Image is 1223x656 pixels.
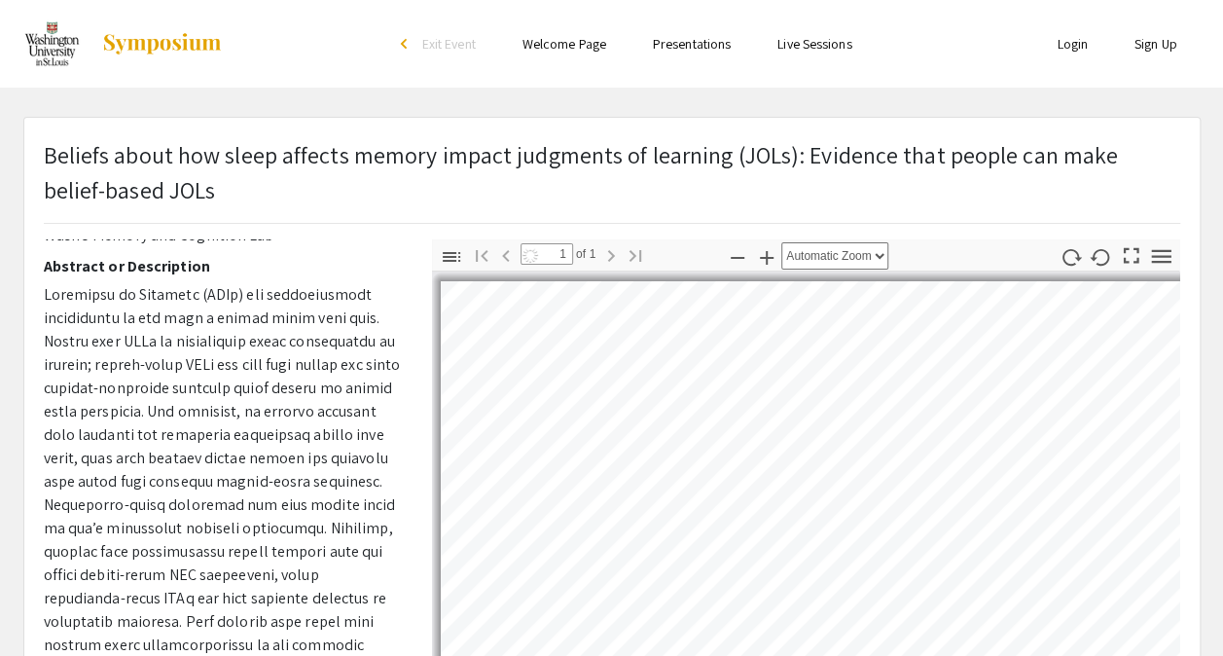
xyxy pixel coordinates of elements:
button: Go to First Page [465,240,498,269]
a: Welcome Page [522,35,606,53]
button: Go to Last Page [619,240,652,269]
h2: Abstract or Description [44,257,403,275]
a: Sign Up [1134,35,1177,53]
button: Previous Page [489,240,522,269]
button: Zoom Out [721,242,754,271]
div: arrow_back_ios [401,38,413,50]
button: Rotate Counterclockwise [1084,242,1117,271]
button: Switch to Presentation Mode [1114,239,1147,268]
button: Rotate Clockwise [1054,242,1087,271]
button: Toggle Sidebar [435,242,468,271]
img: Symposium by ForagerOne [101,32,223,55]
button: Next Page [594,240,628,269]
button: Tools [1144,242,1177,271]
iframe: Chat [15,568,83,641]
a: Washington University in St. Louis 2021 Celebration of Undergraduate Research [23,19,223,68]
button: Zoom In [750,242,783,271]
span: Exit Event [422,35,476,53]
input: Page [521,243,573,265]
a: Presentations [653,35,731,53]
p: Beliefs about how sleep affects memory impact judgments of learning (JOLs): Evidence that people ... [44,137,1180,207]
a: Login [1057,35,1088,53]
img: Washington University in St. Louis 2021 Celebration of Undergraduate Research [23,19,82,68]
span: of 1 [573,243,596,265]
a: Live Sessions [777,35,851,53]
select: Zoom [781,242,888,270]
